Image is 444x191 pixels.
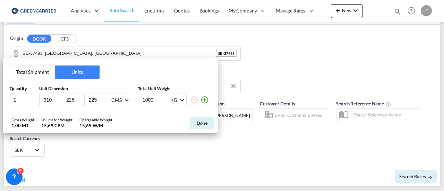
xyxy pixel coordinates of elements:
div: Chargeable Weight [79,117,112,122]
input: L [43,97,62,103]
input: Qty [10,94,32,106]
md-icon: icon-minus-circle-outline [190,96,198,104]
input: Enter weight [142,94,170,106]
button: Done [190,117,214,129]
input: H [88,97,107,103]
div: Total Unit Weight [138,86,211,92]
div: Volumetric Weight [41,117,72,122]
button: Total Shipment [10,66,55,79]
div: 1,00 MT [11,122,34,129]
div: Quantity [10,86,32,92]
div: 15,69 W/M [79,122,112,129]
div: Unit Dimension [39,86,131,92]
button: Units [55,66,100,79]
div: 15,69 CBM [41,122,72,129]
input: W [66,97,84,103]
div: KG [170,97,177,103]
md-icon: icon-plus-circle-outline [200,96,209,104]
div: CMS [111,97,122,103]
div: Gross Weight [11,117,34,122]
